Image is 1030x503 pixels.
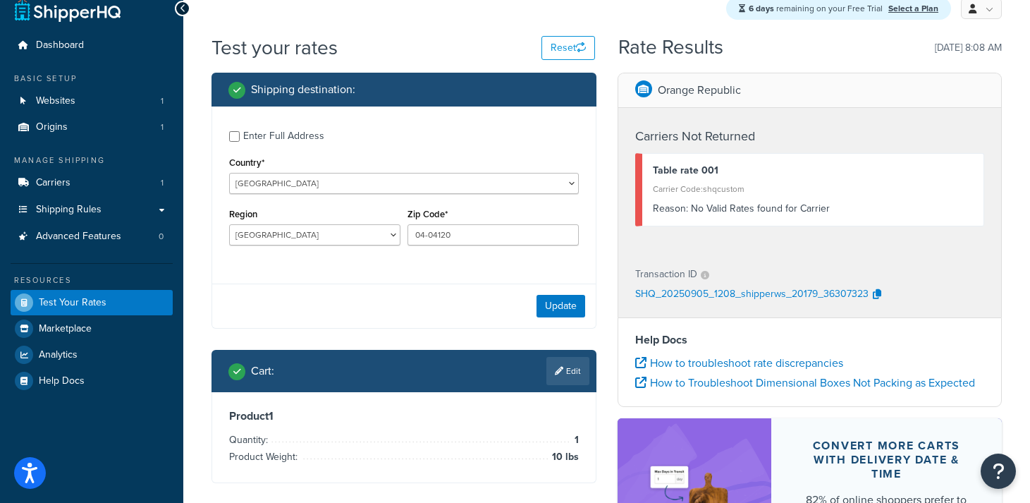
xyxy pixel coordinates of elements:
span: 10 lbs [548,449,579,466]
span: Marketplace [39,323,92,335]
button: Open Resource Center [981,454,1016,489]
h1: Test your rates [211,34,338,61]
div: Convert more carts with delivery date & time [805,439,968,481]
span: Help Docs [39,375,85,387]
input: Enter Full Address [229,131,240,142]
span: Quantity: [229,432,271,447]
span: Reason: [653,201,688,216]
li: Advanced Features [11,224,173,250]
p: SHQ_20250905_1208_shipperws_20179_36307323 [635,284,869,305]
span: Analytics [39,349,78,361]
div: No Valid Rates found for Carrier [653,199,974,219]
h4: Help Docs [635,332,985,349]
span: Advanced Features [36,231,121,243]
span: Shipping Rules [36,204,102,216]
p: Orange Republic [658,80,741,100]
h4: Carriers Not Returned [635,127,985,146]
span: Carriers [36,177,70,189]
a: Dashboard [11,32,173,59]
div: Manage Shipping [11,154,173,166]
a: Select a Plan [888,2,938,15]
label: Zip Code* [407,209,448,219]
strong: 6 days [749,2,774,15]
span: Origins [36,121,68,133]
a: Help Docs [11,368,173,394]
li: Carriers [11,170,173,196]
span: 1 [161,95,164,107]
h3: Product 1 [229,409,579,423]
span: remaining on your Free Trial [749,2,885,15]
h2: Cart : [251,365,274,377]
span: 1 [161,121,164,133]
a: Analytics [11,342,173,368]
a: Shipping Rules [11,197,173,223]
li: Websites [11,88,173,114]
a: Origins1 [11,114,173,140]
a: How to troubleshoot rate discrepancies [635,355,843,371]
p: Transaction ID [635,265,697,284]
a: Carriers1 [11,170,173,196]
div: Resources [11,274,173,286]
button: Reset [541,36,595,60]
div: Basic Setup [11,73,173,85]
label: Region [229,209,257,219]
button: Update [537,295,585,317]
span: 0 [159,231,164,243]
span: 1 [161,177,164,189]
a: Edit [546,357,589,385]
span: Product Weight: [229,449,301,464]
a: Test Your Rates [11,290,173,315]
span: 1 [571,432,579,449]
span: Websites [36,95,75,107]
a: Marketplace [11,316,173,341]
div: Enter Full Address [243,126,324,146]
span: Dashboard [36,40,84,51]
p: [DATE] 8:08 AM [935,38,1002,58]
a: Advanced Features0 [11,224,173,250]
span: Test Your Rates [39,297,106,309]
a: How to Troubleshoot Dimensional Boxes Not Packing as Expected [635,375,975,391]
a: Websites1 [11,88,173,114]
label: Country* [229,157,264,168]
h2: Shipping destination : [251,83,355,96]
li: Origins [11,114,173,140]
div: Table rate 001 [653,161,974,181]
h2: Rate Results [618,37,723,59]
div: Carrier Code: shqcustom [653,179,974,199]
